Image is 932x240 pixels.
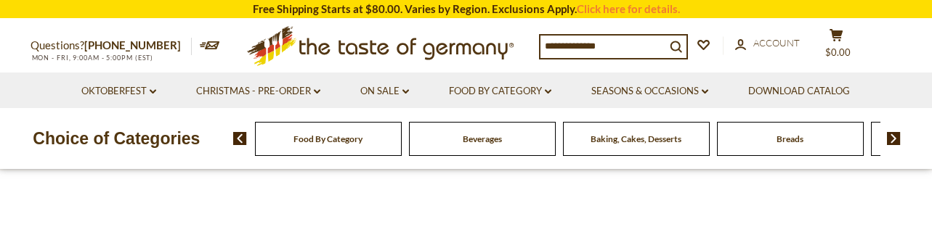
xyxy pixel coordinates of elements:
[591,83,708,99] a: Seasons & Occasions
[748,83,850,99] a: Download Catalog
[196,83,320,99] a: Christmas - PRE-ORDER
[735,36,800,51] a: Account
[825,46,851,58] span: $0.00
[577,2,680,15] a: Click here for details.
[31,54,154,62] span: MON - FRI, 9:00AM - 5:00PM (EST)
[815,28,859,65] button: $0.00
[887,132,901,145] img: next arrow
[233,132,247,145] img: previous arrow
[777,133,803,144] a: Breads
[360,83,409,99] a: On Sale
[591,133,681,144] a: Baking, Cakes, Desserts
[463,133,502,144] a: Beverages
[449,83,551,99] a: Food By Category
[293,133,362,144] a: Food By Category
[753,37,800,49] span: Account
[81,83,156,99] a: Oktoberfest
[84,38,181,51] a: [PHONE_NUMBER]
[31,36,192,55] p: Questions?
